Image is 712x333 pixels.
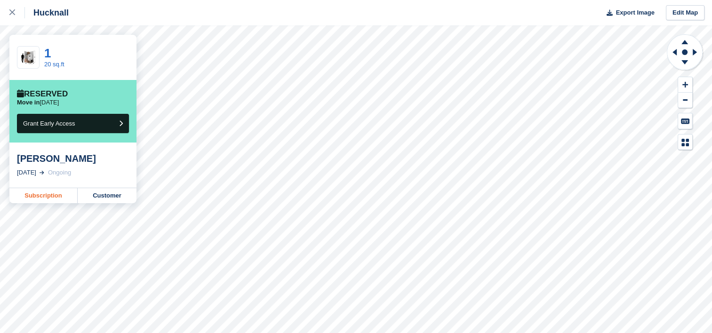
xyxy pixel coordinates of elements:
div: Reserved [17,89,68,99]
span: Export Image [616,8,654,17]
button: Map Legend [678,135,692,150]
div: Hucknall [25,7,69,18]
button: Keyboard Shortcuts [678,113,692,129]
p: [DATE] [17,99,59,106]
a: Customer [78,188,136,203]
div: [PERSON_NAME] [17,153,129,164]
div: Ongoing [48,168,71,177]
a: Edit Map [666,5,704,21]
a: 20 sq.ft [44,61,64,68]
span: Grant Early Access [23,120,75,127]
img: arrow-right-light-icn-cde0832a797a2874e46488d9cf13f60e5c3a73dbe684e267c42b8395dfbc2abf.svg [40,171,44,174]
button: Zoom In [678,77,692,93]
div: [DATE] [17,168,36,177]
button: Export Image [601,5,655,21]
span: Move in [17,99,40,106]
img: 20-sqft-unit.jpg [17,49,39,66]
button: Zoom Out [678,93,692,108]
a: 1 [44,46,51,60]
a: Subscription [9,188,78,203]
button: Grant Early Access [17,114,129,133]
